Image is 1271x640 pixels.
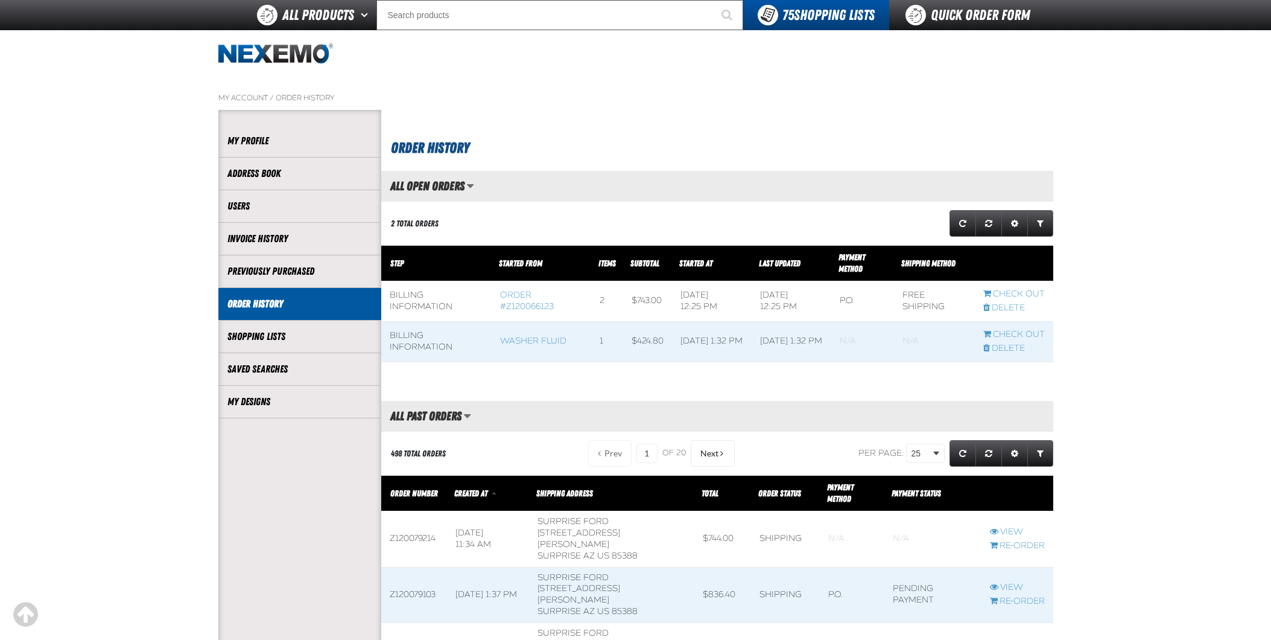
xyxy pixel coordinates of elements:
a: Expand or Collapse Grid Filters [1027,440,1053,467]
span: of 20 [662,448,686,459]
td: P.O. [820,567,884,623]
span: Last Updated [759,258,800,268]
a: Reset grid action [975,210,1002,237]
div: Billing Information [390,330,483,353]
td: $744.00 [694,511,751,568]
a: Reset grid action [975,440,1002,467]
td: Shipping [751,511,820,568]
span: Order History [391,139,469,156]
a: Total [702,488,718,498]
td: [DATE] 11:34 AM [447,511,530,568]
span: Per page: [858,448,904,458]
a: Continue checkout started from WASHER FLUID [983,329,1045,341]
a: Users [227,199,372,213]
div: 498 Total Orders [391,448,446,459]
a: Started At [679,258,712,268]
td: [DATE] 1:37 PM [447,567,530,623]
td: Pending payment [884,567,981,623]
a: Home [218,43,333,65]
th: Row actions [981,476,1053,511]
span: Items [598,258,616,268]
td: 1 [591,321,623,362]
span: US [597,606,609,616]
span: Surprise Ford [537,572,609,583]
div: Billing Information [390,290,483,313]
td: $424.80 [623,321,672,362]
span: Surprise Ford [537,516,609,526]
a: Subtotal [630,258,659,268]
span: [STREET_ADDRESS][PERSON_NAME] [537,583,620,605]
td: 2 [591,281,623,322]
span: 25 [911,447,931,460]
a: Delete checkout started from WASHER FLUID [983,343,1045,354]
a: Expand or Collapse Grid Settings [1001,440,1028,467]
a: Previously Purchased [227,264,372,278]
nav: Breadcrumbs [218,93,1053,103]
td: Z120079103 [381,567,447,623]
span: Payment Method [827,482,854,504]
a: Re-Order Z120079103 order [990,596,1045,607]
span: Created At [454,488,487,498]
span: [STREET_ADDRESS][PERSON_NAME] [537,528,620,549]
a: Address Book [227,167,372,181]
td: $743.00 [623,281,672,322]
div: Scroll to the top [12,601,39,628]
span: / [270,93,274,103]
span: Next Page [700,449,718,458]
a: Expand or Collapse Grid Settings [1001,210,1028,237]
a: Invoice History [227,232,372,246]
a: View Z120079214 order [990,526,1045,538]
a: Saved Searches [227,362,372,376]
span: Payment Status [892,488,941,498]
td: [DATE] 1:32 PM [752,321,831,362]
span: Surprise Ford [537,628,609,638]
td: $836.40 [694,567,751,623]
a: My Account [218,93,268,103]
img: Nexemo logo [218,43,333,65]
a: My Designs [227,395,372,409]
button: Next Page [691,440,735,467]
bdo: 85388 [612,551,638,561]
td: Shipping [751,567,820,623]
bdo: 85388 [612,606,638,616]
a: Order Number [390,488,438,498]
td: [DATE] 1:32 PM [672,321,752,362]
a: Delete checkout started from Z120066123 [983,302,1045,314]
td: Blank [831,321,895,362]
span: SURPRISE [537,606,581,616]
span: US [597,551,609,561]
td: Free Shipping [894,281,974,322]
span: Step [390,258,404,268]
span: Shipping Method [901,258,956,268]
a: Re-Order Z120079214 order [990,540,1045,552]
a: WASHER FLUID [500,336,566,346]
td: Blank [894,321,974,362]
span: Shopping Lists [782,7,875,24]
a: Order #Z120066123 [500,290,554,312]
div: 2 Total Orders [391,218,439,229]
td: Blank [884,511,981,568]
td: [DATE] 12:25 PM [672,281,752,322]
strong: 75 [782,7,794,24]
a: Created At [454,488,489,498]
h2: All Open Orders [381,179,464,193]
h2: All Past Orders [381,409,461,423]
span: All Products [282,4,354,26]
span: Started From [499,258,542,268]
td: Z120079214 [381,511,447,568]
a: My Profile [227,134,372,148]
span: Shipping Address [536,488,593,498]
button: Manage grid views. Current view is All Past Orders [463,406,471,426]
a: Order Status [758,488,801,498]
span: AZ [583,606,595,616]
a: Refresh grid action [949,210,976,237]
span: Payment Method [838,252,865,274]
a: Order History [227,297,372,311]
span: AZ [583,551,595,561]
td: P.O. [831,281,895,322]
